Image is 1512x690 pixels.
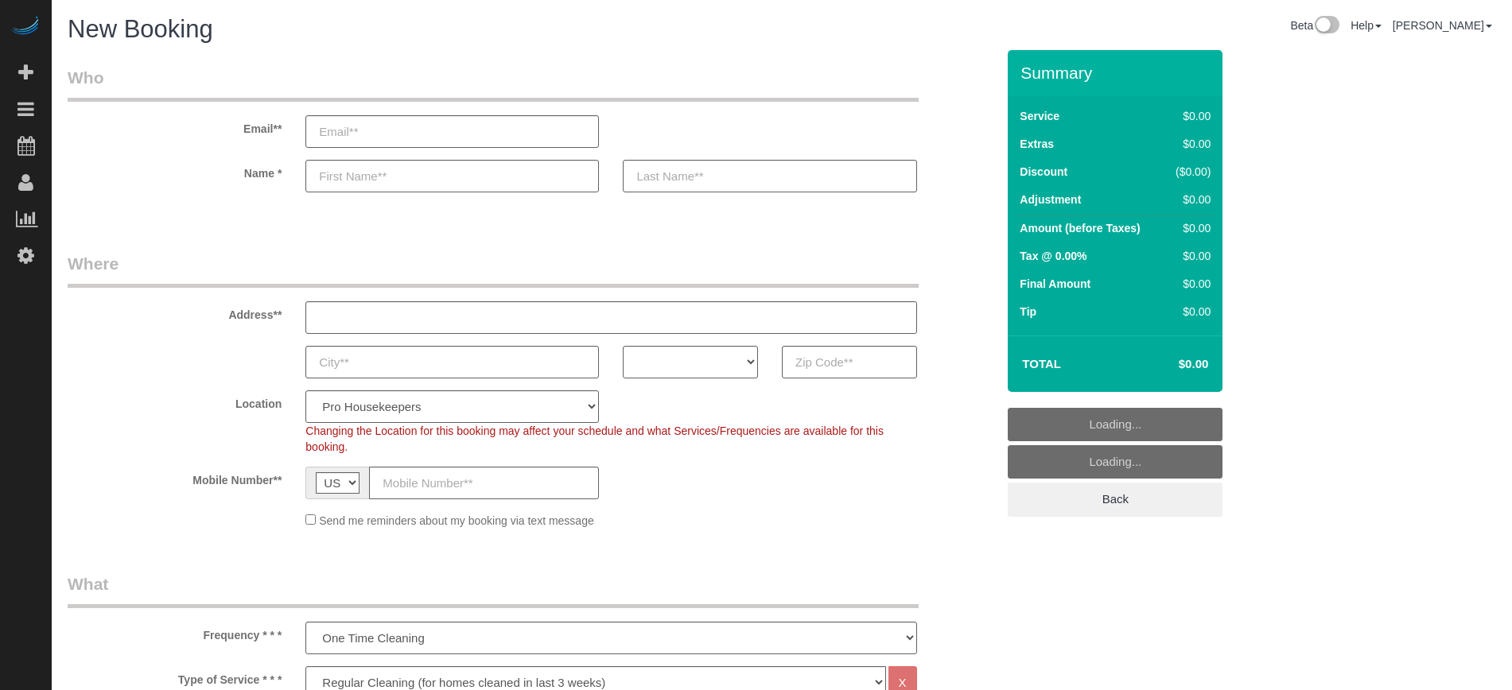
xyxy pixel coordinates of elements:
label: Extras [1020,136,1054,152]
label: Tip [1020,304,1036,320]
label: Tax @ 0.00% [1020,248,1086,264]
label: Frequency * * * [56,622,293,643]
img: Automaid Logo [10,16,41,38]
span: New Booking [68,15,213,43]
label: Adjustment [1020,192,1081,207]
input: Mobile Number** [369,467,599,499]
input: Zip Code** [782,346,917,378]
label: Location [56,390,293,412]
span: Send me reminders about my booking via text message [319,514,594,527]
legend: What [68,572,919,608]
label: Discount [1020,164,1067,180]
a: Help [1351,19,1382,32]
label: Service [1020,108,1059,124]
strong: Total [1022,357,1061,370]
h4: $0.00 [1131,358,1208,371]
legend: Who [68,66,919,102]
a: [PERSON_NAME] [1393,19,1492,32]
div: $0.00 [1168,192,1211,207]
div: $0.00 [1168,248,1211,264]
a: Back [1008,483,1222,516]
input: Last Name** [623,160,916,192]
div: $0.00 [1168,220,1211,236]
label: Name * [56,160,293,181]
h3: Summary [1020,64,1215,82]
label: Amount (before Taxes) [1020,220,1140,236]
img: New interface [1313,16,1339,37]
label: Final Amount [1020,276,1090,292]
legend: Where [68,252,919,288]
div: $0.00 [1168,304,1211,320]
div: $0.00 [1168,136,1211,152]
label: Mobile Number** [56,467,293,488]
div: ($0.00) [1168,164,1211,180]
label: Type of Service * * * [56,666,293,688]
a: Beta [1290,19,1339,32]
div: $0.00 [1168,108,1211,124]
span: Changing the Location for this booking may affect your schedule and what Services/Frequencies are... [305,424,884,453]
input: First Name** [305,160,599,192]
div: $0.00 [1168,276,1211,292]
